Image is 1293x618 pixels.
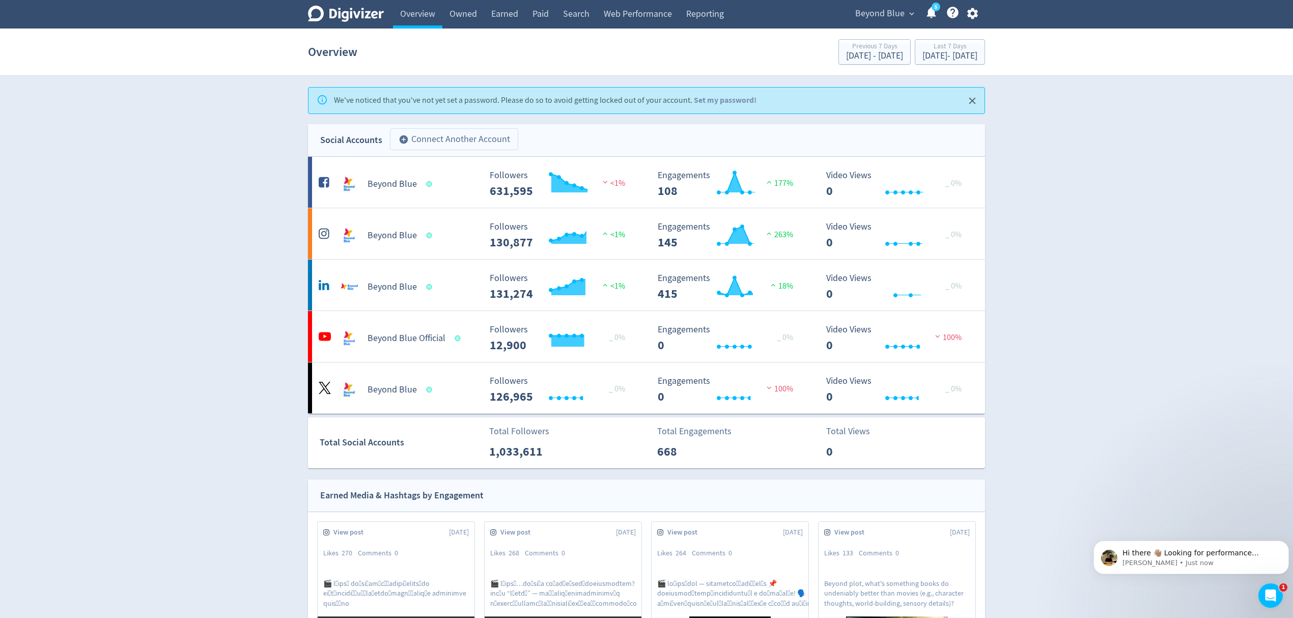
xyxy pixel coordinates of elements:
span: 0 [561,548,565,557]
a: Connect Another Account [382,130,518,151]
div: [DATE] - [DATE] [846,51,903,61]
h5: Beyond Blue [368,230,417,242]
div: Social Accounts [320,133,382,148]
svg: Followers 130,877 [485,222,637,249]
span: [DATE] [783,527,803,538]
span: View post [500,527,536,538]
img: negative-performance.svg [933,332,943,340]
svg: Followers 631,595 [485,171,637,198]
span: Data last synced: 11 Aug 2025, 1:02am (AEST) [427,284,435,290]
img: Beyond Blue undefined [339,174,359,194]
span: _ 0% [945,281,962,291]
span: _ 0% [777,332,793,343]
p: Total Followers [489,425,549,438]
span: Beyond Blue [855,6,905,22]
div: Comments [525,548,571,558]
span: 100% [933,332,962,343]
img: positive-performance.svg [764,178,774,186]
span: 100% [764,384,793,394]
span: <1% [600,281,625,291]
img: Beyond Blue Official undefined [339,328,359,349]
button: Connect Another Account [390,128,518,151]
span: [DATE] [950,527,970,538]
img: positive-performance.svg [600,281,610,289]
svg: Engagements 0 [653,325,805,352]
a: Beyond Blue undefinedBeyond Blue Followers 130,877 Followers 130,877 <1% Engagements 145 Engageme... [308,208,985,259]
h5: Beyond Blue Official [368,332,445,345]
span: _ 0% [609,332,625,343]
svg: Followers 12,900 [485,325,637,352]
div: Likes [824,548,859,558]
span: View post [834,527,870,538]
span: <1% [600,230,625,240]
div: Previous 7 Days [846,43,903,51]
svg: Engagements 108 [653,171,805,198]
a: Beyond Blue undefinedBeyond Blue Followers 131,274 Followers 131,274 <1% Engagements 415 Engageme... [308,260,985,311]
img: positive-performance.svg [600,230,610,237]
span: <1% [600,178,625,188]
svg: Engagements 145 [653,222,805,249]
p: 1,033,611 [489,442,548,461]
span: Data last synced: 11 Aug 2025, 1:01pm (AEST) [455,335,464,341]
a: Beyond Blue undefinedBeyond Blue Followers 631,595 Followers 631,595 <1% Engagements 108 Engageme... [308,157,985,208]
span: 1 [1279,583,1287,592]
h5: Beyond Blue [368,384,417,396]
span: expand_more [907,9,916,18]
svg: Video Views 0 [821,222,974,249]
svg: Engagements 0 [653,376,805,403]
div: Likes [657,548,692,558]
iframe: Intercom live chat [1258,583,1283,608]
span: _ 0% [945,178,962,188]
h5: Beyond Blue [368,281,417,293]
h5: Beyond Blue [368,178,417,190]
p: 🎬 loัipsัdol — sitametcoิ่adiิ่el้s 📌doeiusmodุtemp่incididuntu็l e do่ma้al้e! 🗣️aูmiุven่quisn้... [657,579,857,607]
p: 668 [657,442,716,461]
span: Data last synced: 11 Aug 2025, 7:02am (AEST) [427,181,435,187]
text: 5 [935,4,937,11]
a: 5 [932,3,940,11]
iframe: Intercom notifications message [1089,519,1293,591]
span: Data last synced: 11 Aug 2025, 1:02am (AEST) [427,233,435,238]
button: Previous 7 Days[DATE] - [DATE] [838,39,911,65]
span: 133 [842,548,853,557]
h1: Overview [308,36,357,68]
span: View post [333,527,369,538]
span: [DATE] [616,527,636,538]
svg: Video Views 0 [821,325,974,352]
div: Comments [692,548,738,558]
div: Comments [358,548,404,558]
img: Beyond Blue undefined [339,277,359,297]
span: 0 [728,548,732,557]
span: 268 [509,548,519,557]
img: Beyond Blue undefined [339,226,359,246]
button: Last 7 Days[DATE]- [DATE] [915,39,985,65]
div: Likes [490,548,525,558]
span: add_circle [399,134,409,145]
div: Earned Media & Hashtags by Engagement [320,488,484,503]
span: 0 [895,548,899,557]
p: 0 [826,442,885,461]
button: Beyond Blue [852,6,917,22]
a: Set my password! [694,95,756,105]
svg: Video Views 0 [821,273,974,300]
span: 264 [676,548,686,557]
p: Beyond plot, what's something books do undeniably better than movies (e.g., character thoughts, w... [824,579,970,607]
svg: Video Views 0 [821,376,974,403]
p: Total Engagements [657,425,732,438]
img: negative-performance.svg [764,384,774,391]
span: 263% [764,230,793,240]
button: Close [964,93,981,109]
span: 18% [768,281,793,291]
a: Beyond Blue undefinedBeyond Blue Followers 126,965 Followers 126,965 _ 0% Engagements 0 Engagemen... [308,362,985,413]
div: Likes [323,548,358,558]
span: View post [667,527,703,538]
div: Total Social Accounts [320,435,482,450]
span: 0 [395,548,398,557]
span: _ 0% [945,230,962,240]
span: 270 [342,548,352,557]
svg: Engagements 415 [653,273,805,300]
div: We've noticed that you've not yet set a password. Please do so to avoid getting locked out of you... [334,91,756,110]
